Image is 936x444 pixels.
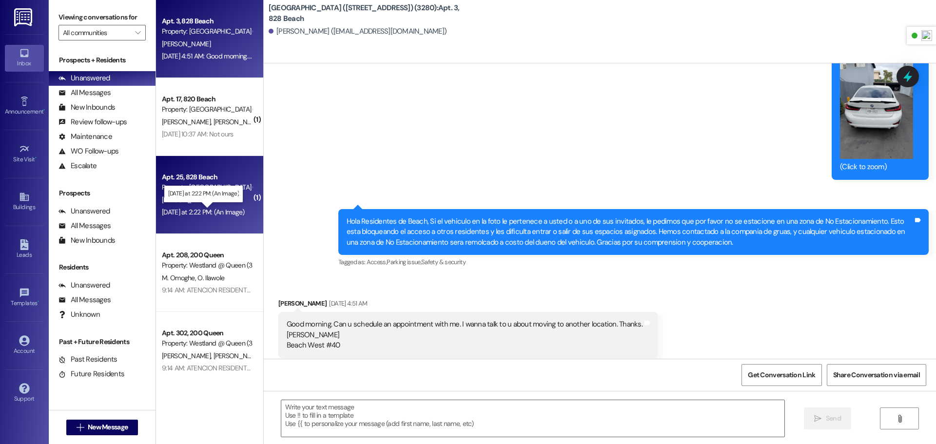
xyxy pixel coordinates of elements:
button: Get Conversation Link [741,364,821,386]
div: Property: Westland @ Queen (3266) [162,260,252,270]
div: Escalate [58,161,97,171]
div: All Messages [58,295,111,305]
div: Apt. 3, 828 Beach [162,16,252,26]
button: New Message [66,420,138,435]
a: Templates • [5,285,44,311]
div: Unanswered [58,73,110,83]
div: New Inbounds [58,102,115,113]
span: New Message [88,422,128,432]
div: WO Follow-ups [58,146,118,156]
span: • [35,154,37,161]
p: [DATE] at 2:22 PM: (An Image) [168,190,239,198]
span: • [43,107,45,114]
div: Hola Residentes de Beach, Si el vehiculo en la foto le pertenece a usted o a uno de sus invitados... [347,216,913,248]
div: Past + Future Residents [49,337,156,347]
div: Prospects + Residents [49,55,156,65]
div: Future Residents [58,369,124,379]
a: Support [5,380,44,406]
span: [PERSON_NAME] [213,117,262,126]
input: All communities [63,25,130,40]
div: Maintenance [58,132,112,142]
button: Send [804,407,851,429]
span: [PERSON_NAME] [162,351,214,360]
span: Safety & security [421,258,466,266]
span: O. Ilawole [197,273,224,282]
span: Get Conversation Link [748,370,815,380]
b: [GEOGRAPHIC_DATA] ([STREET_ADDRESS]) (3280): Apt. 3, 828 Beach [269,3,464,24]
div: Apt. 302, 200 Queen [162,328,252,338]
div: Property: [GEOGRAPHIC_DATA] ([STREET_ADDRESS]) (3280) [162,182,252,193]
a: Site Visit • [5,141,44,167]
button: Zoom image [840,61,913,159]
span: [PERSON_NAME] [213,351,262,360]
div: Apt. 25, 828 Beach [162,172,252,182]
span: [PERSON_NAME] [162,39,211,48]
span: M. Omoghe [162,273,197,282]
div: Past Residents [58,354,117,365]
div: Property: [GEOGRAPHIC_DATA] ([STREET_ADDRESS]) (3392) [162,104,252,115]
div: Apt. 17, 820 Beach [162,94,252,104]
a: Buildings [5,189,44,215]
div: [DATE] 4:51 AM: Good morning. Can u schedule an appointment with me. I wanna talk to u about movi... [162,52,661,60]
div: Tagged as: [278,358,658,372]
span: Send [826,413,841,424]
span: [PERSON_NAME] [162,195,211,204]
div: [DATE] at 2:22 PM: (An Image) [162,208,245,216]
div: [PERSON_NAME] [278,298,658,312]
a: Account [5,332,44,359]
span: Access , [367,258,387,266]
i:  [896,415,903,423]
span: [PERSON_NAME] [162,117,214,126]
button: Share Conversation via email [827,364,926,386]
div: Property: [GEOGRAPHIC_DATA] ([STREET_ADDRESS]) (3280) [162,26,252,37]
div: Apt. 208, 200 Queen [162,250,252,260]
i:  [77,424,84,431]
div: Residents [49,262,156,272]
div: Unanswered [58,206,110,216]
div: Prospects [49,188,156,198]
div: All Messages [58,221,111,231]
div: Review follow-ups [58,117,127,127]
div: Tagged as: [338,255,929,269]
label: Viewing conversations for [58,10,146,25]
i:  [814,415,821,423]
div: Unanswered [58,280,110,290]
div: Unknown [58,309,100,320]
div: (Click to zoom) [840,162,913,172]
div: Good morning. Can u schedule an appointment with me. I wanna talk to u about moving to another lo... [287,319,643,350]
div: All Messages [58,88,111,98]
div: Property: Westland @ Queen (3266) [162,338,252,348]
div: [DATE] 4:51 AM [327,298,367,309]
a: Inbox [5,45,44,71]
span: Parking issue , [387,258,421,266]
span: • [38,298,39,305]
a: Leads [5,236,44,263]
span: Share Conversation via email [833,370,920,380]
i:  [135,29,140,37]
div: New Inbounds [58,235,115,246]
img: ResiDesk Logo [14,8,34,26]
div: [DATE] 10:37 AM: Not ours [162,130,234,138]
div: [PERSON_NAME] ([EMAIL_ADDRESS][DOMAIN_NAME]) [269,26,447,37]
